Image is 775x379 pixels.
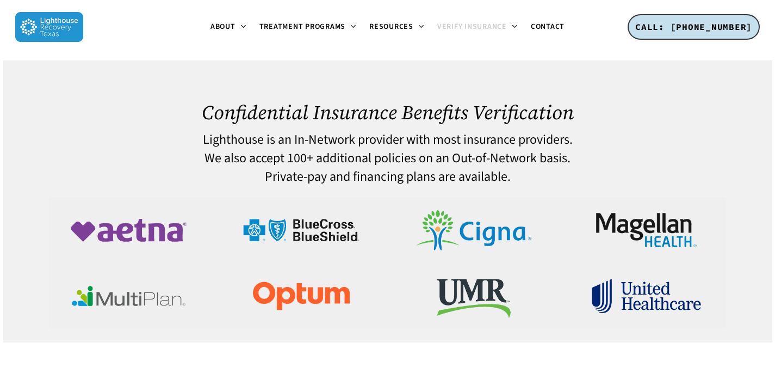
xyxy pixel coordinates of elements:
h1: Confidential Insurance Benefits Verification [49,101,726,124]
span: Treatment Programs [259,21,346,32]
h4: Private-pay and financing plans are available. [49,170,726,184]
a: Resources [363,23,431,32]
a: Treatment Programs [253,23,363,32]
span: Contact [531,21,565,32]
img: Lighthouse Recovery Texas [15,12,83,42]
a: Verify Insurance [431,23,524,32]
a: About [204,23,253,32]
h4: We also accept 100+ additional policies on an Out-of-Network basis. [49,151,726,166]
span: CALL: [PHONE_NUMBER] [635,21,752,32]
h4: Lighthouse is an In-Network provider with most insurance providers. [49,133,726,147]
a: CALL: [PHONE_NUMBER] [628,14,760,40]
span: Verify Insurance [437,21,507,32]
span: About [210,21,235,32]
a: Contact [524,23,571,31]
span: Resources [369,21,413,32]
